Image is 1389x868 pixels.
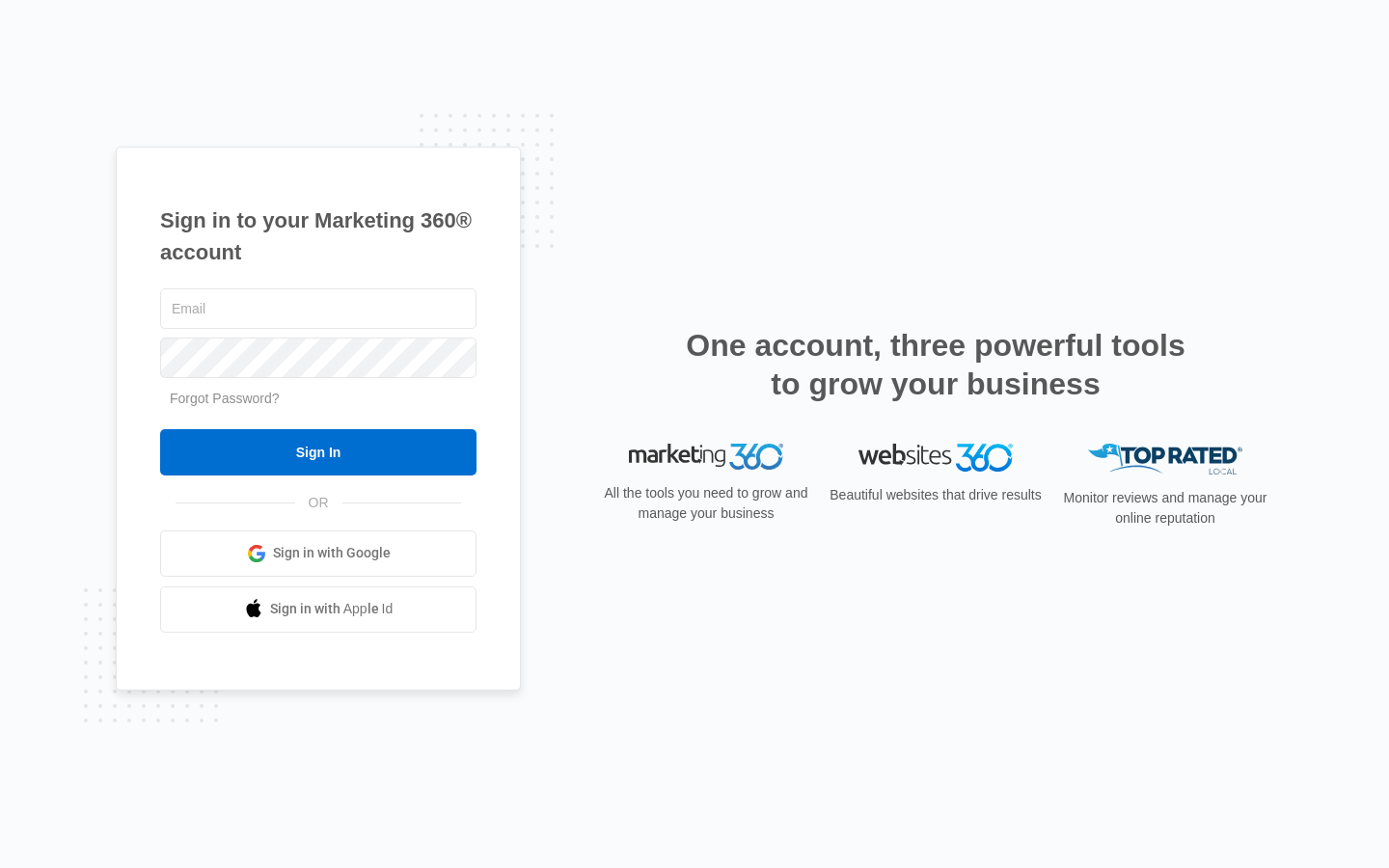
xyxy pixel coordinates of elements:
[160,530,477,577] a: Sign in with Google
[858,444,1013,472] img: Websites 360
[170,391,280,406] a: Forgot Password?
[160,429,477,475] input: Sign In
[1057,488,1273,529] p: Monitor reviews and manage your online reputation
[160,288,477,329] input: Email
[598,483,814,524] p: All the tools you need to grow and manage your business
[828,485,1044,505] p: Beautiful websites that drive results
[270,599,394,619] span: Sign in with Apple Id
[160,204,477,268] h1: Sign in to your Marketing 360® account
[160,586,477,633] a: Sign in with Apple Id
[629,444,783,471] img: Marketing 360
[1088,444,1242,475] img: Top Rated Local
[273,543,391,563] span: Sign in with Google
[680,326,1191,403] h2: One account, three powerful tools to grow your business
[295,493,342,513] span: OR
